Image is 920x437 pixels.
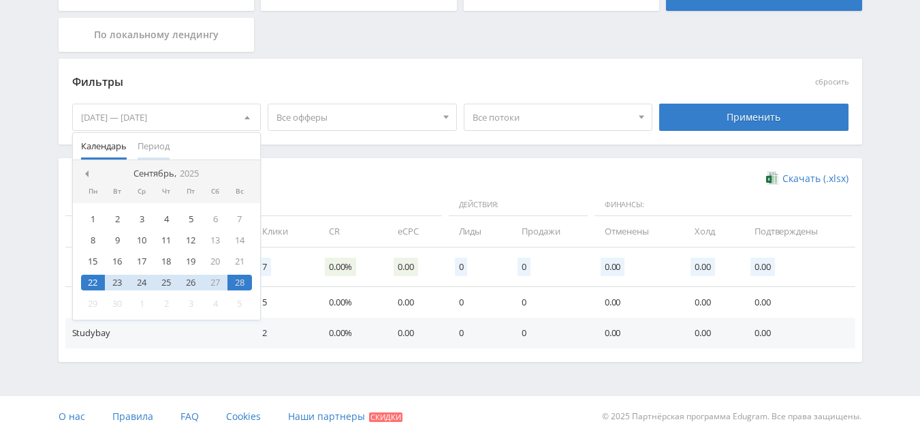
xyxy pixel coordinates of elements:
span: Календарь [81,133,127,160]
div: 15 [81,254,106,269]
div: Пт [178,187,203,196]
span: Действия: [449,194,588,217]
div: 7 [227,211,252,227]
span: Все офферы [276,104,436,130]
div: Сентябрь, [128,168,204,179]
span: 0.00% [325,258,356,276]
td: 2 [249,318,315,348]
td: 0.00 [681,287,741,318]
div: 26 [178,275,203,290]
td: 5 [249,287,315,318]
a: FAQ [180,396,199,437]
td: Холд [681,216,741,247]
div: 22 [81,275,106,290]
div: 25 [154,275,178,290]
span: Cookies [226,410,261,423]
div: 10 [129,232,154,248]
div: 9 [105,232,129,248]
button: Период [132,133,175,160]
div: 18 [154,254,178,269]
div: 2 [154,296,178,312]
div: 5 [227,296,252,312]
td: Клики [249,216,315,247]
a: Правила [112,396,153,437]
td: Лиды [445,216,509,247]
div: 24 [129,275,154,290]
div: Сб [203,187,227,196]
div: 3 [178,296,203,312]
td: eCPC [384,216,445,247]
a: Cookies [226,396,261,437]
span: Правила [112,410,153,423]
div: 4 [203,296,227,312]
td: 0 [508,287,590,318]
span: Все потоки [473,104,632,130]
span: 0.00 [691,258,714,276]
img: xlsx [766,171,778,185]
div: [DATE] — [DATE] [73,104,261,130]
td: Продажи [508,216,590,247]
div: 27 [203,275,227,290]
div: 29 [81,296,106,312]
span: Наши партнеры [288,410,365,423]
td: Дата [65,216,249,247]
span: 0.00 [394,258,417,276]
td: 0.00 [741,287,855,318]
span: Скачать (.xlsx) [782,173,848,184]
span: 0.00 [750,258,774,276]
div: 19 [178,254,203,269]
div: 23 [105,275,129,290]
td: CR [315,216,385,247]
div: 16 [105,254,129,269]
div: Фильтры [72,72,653,93]
div: 5 [178,211,203,227]
div: 8 [81,232,106,248]
td: 0.00 [591,318,682,348]
td: Отменены [591,216,682,247]
div: 20 [203,254,227,269]
span: Скидки [369,412,402,422]
span: Данные: [65,194,442,217]
a: Наши партнеры Скидки [288,396,402,437]
div: Чт [154,187,178,196]
div: 1 [129,296,154,312]
span: Финансы: [594,194,852,217]
i: 2025 [180,168,199,179]
td: 0.00 [681,318,741,348]
td: Подтверждены [741,216,855,247]
td: Studybay [GEOGRAPHIC_DATA] [65,287,249,318]
td: Studybay [65,318,249,348]
span: FAQ [180,410,199,423]
td: Итого: [65,247,249,287]
div: 17 [129,254,154,269]
div: 11 [154,232,178,248]
div: 28 [227,275,252,290]
div: 12 [178,232,203,248]
td: 0.00 [384,287,445,318]
td: 0.00% [315,287,385,318]
td: 0.00% [315,318,385,348]
div: 14 [227,232,252,248]
span: 0 [518,258,530,276]
div: 30 [105,296,129,312]
div: 21 [227,254,252,269]
div: Вс [227,187,252,196]
div: © 2025 Партнёрская программа Edugram. Все права защищены. [466,396,861,437]
a: Скачать (.xlsx) [766,172,848,185]
div: 6 [203,211,227,227]
div: По локальному лендингу [59,18,255,52]
div: 2 [105,211,129,227]
td: 0.00 [591,287,682,318]
span: О нас [59,410,85,423]
td: 0.00 [741,318,855,348]
a: О нас [59,396,85,437]
div: Применить [659,104,848,131]
div: 3 [129,211,154,227]
span: 7 [258,258,271,276]
div: Ср [129,187,154,196]
td: 0 [445,318,509,348]
button: Календарь [76,133,132,160]
div: Вт [105,187,129,196]
td: 0 [508,318,590,348]
div: 13 [203,232,227,248]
